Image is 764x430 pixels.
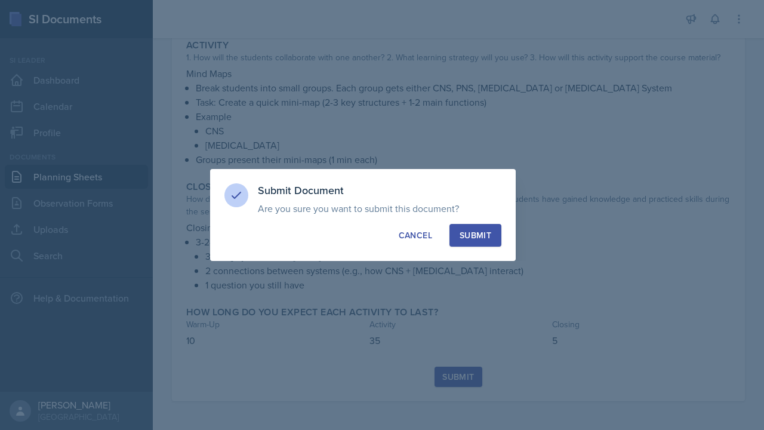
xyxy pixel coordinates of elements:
[460,229,491,241] div: Submit
[258,202,501,214] p: Are you sure you want to submit this document?
[399,229,432,241] div: Cancel
[258,183,501,198] h3: Submit Document
[449,224,501,247] button: Submit
[389,224,442,247] button: Cancel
